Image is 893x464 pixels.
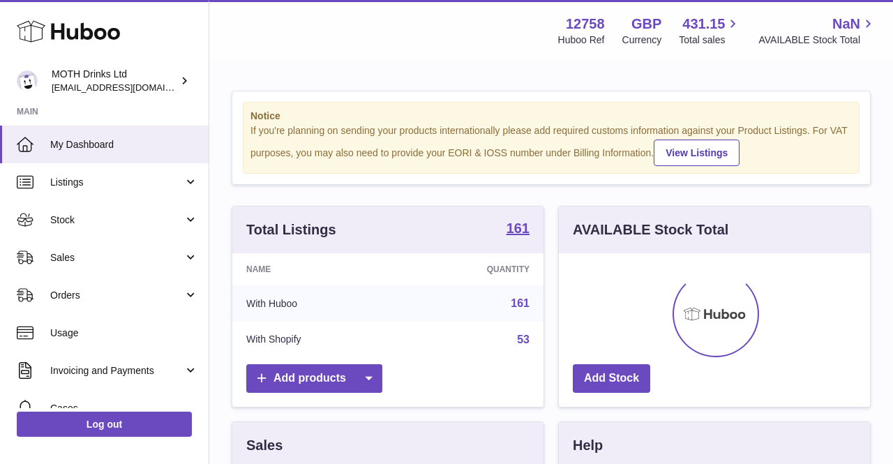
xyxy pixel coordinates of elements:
h3: Help [573,436,603,455]
a: View Listings [654,140,740,166]
a: 161 [511,297,530,309]
span: AVAILABLE Stock Total [758,33,876,47]
a: 431.15 Total sales [679,15,741,47]
a: 161 [506,221,530,238]
img: orders@mothdrinks.com [17,70,38,91]
span: NaN [832,15,860,33]
span: Total sales [679,33,741,47]
span: Cases [50,402,198,415]
span: Usage [50,327,198,340]
span: [EMAIL_ADDRESS][DOMAIN_NAME] [52,82,205,93]
div: Currency [622,33,662,47]
strong: 161 [506,221,530,235]
span: My Dashboard [50,138,198,151]
strong: 12758 [566,15,605,33]
a: 53 [517,334,530,345]
td: With Huboo [232,285,400,322]
span: Orders [50,289,183,302]
div: If you're planning on sending your products internationally please add required customs informati... [250,124,852,166]
span: 431.15 [682,15,725,33]
div: Huboo Ref [558,33,605,47]
th: Name [232,253,400,285]
td: With Shopify [232,322,400,358]
span: Listings [50,176,183,189]
h3: Total Listings [246,220,336,239]
h3: AVAILABLE Stock Total [573,220,728,239]
a: NaN AVAILABLE Stock Total [758,15,876,47]
h3: Sales [246,436,283,455]
div: MOTH Drinks Ltd [52,68,177,94]
a: Log out [17,412,192,437]
a: Add Stock [573,364,650,393]
span: Invoicing and Payments [50,364,183,377]
span: Stock [50,214,183,227]
th: Quantity [400,253,543,285]
strong: Notice [250,110,852,123]
a: Add products [246,364,382,393]
strong: GBP [631,15,661,33]
span: Sales [50,251,183,264]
